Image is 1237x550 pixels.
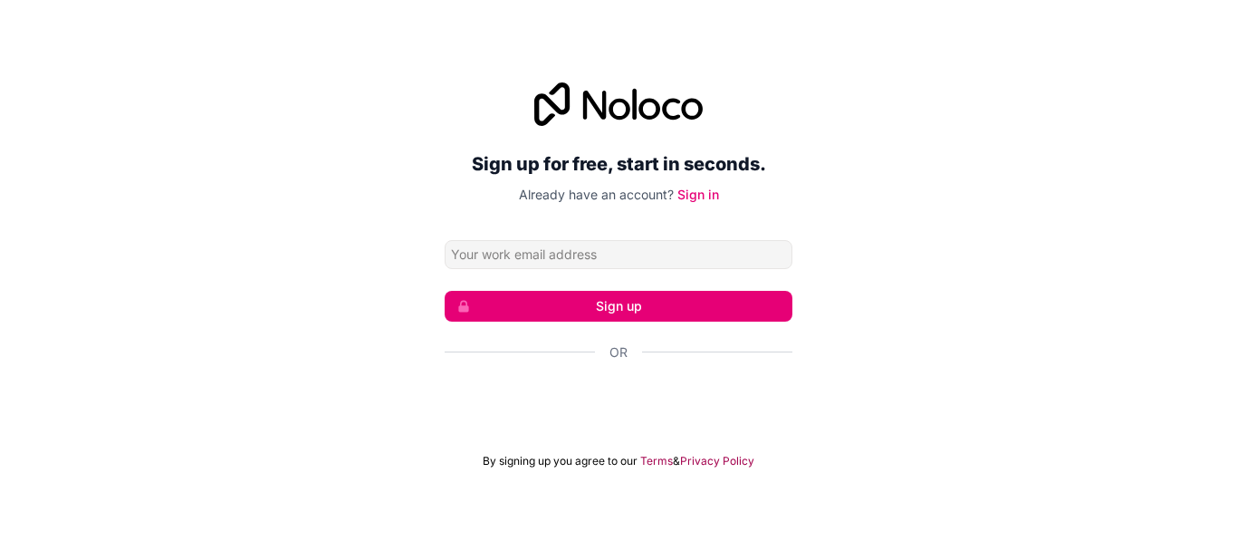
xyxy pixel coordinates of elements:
a: Sign in [677,187,719,202]
span: & [673,454,680,468]
a: Privacy Policy [680,454,754,468]
h2: Sign up for free, start in seconds. [445,148,792,180]
span: Already have an account? [519,187,674,202]
button: Sign up [445,291,792,322]
input: Email address [445,240,792,269]
span: By signing up you agree to our [483,454,638,468]
a: Terms [640,454,673,468]
span: Or [609,343,628,362]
